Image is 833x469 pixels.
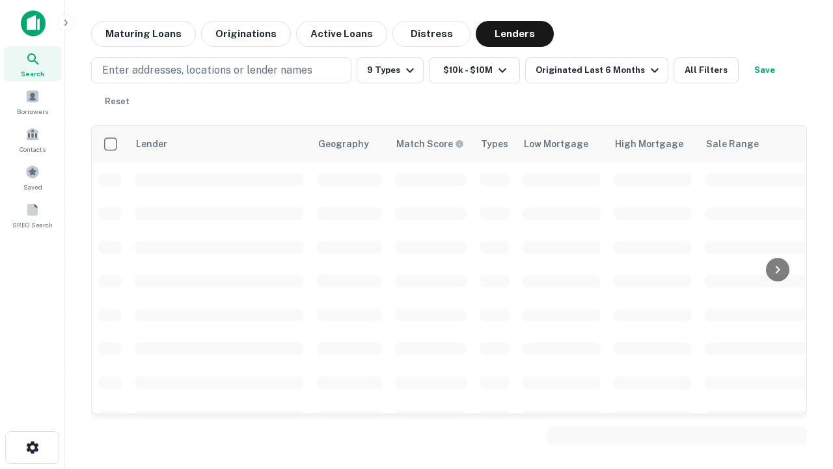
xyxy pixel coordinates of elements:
button: $10k - $10M [429,57,520,83]
div: Lender [136,136,167,152]
h6: Match Score [396,137,461,151]
div: Originated Last 6 Months [536,63,662,78]
p: Enter addresses, locations or lender names [102,63,312,78]
span: Search [21,68,44,79]
img: capitalize-icon.png [21,10,46,36]
span: Borrowers [17,106,48,117]
button: Originated Last 6 Months [525,57,668,83]
button: Lenders [476,21,554,47]
iframe: Chat Widget [768,323,833,386]
th: Low Mortgage [516,126,607,162]
a: Contacts [4,122,61,157]
button: Distress [392,21,471,47]
button: Maturing Loans [91,21,196,47]
button: Active Loans [296,21,387,47]
th: High Mortgage [607,126,698,162]
a: Search [4,46,61,81]
button: All Filters [674,57,739,83]
th: Capitalize uses an advanced AI algorithm to match your search with the best lender. The match sco... [389,126,473,162]
th: Sale Range [698,126,815,162]
div: Types [481,136,508,152]
a: Saved [4,160,61,195]
button: Save your search to get updates of matches that match your search criteria. [744,57,785,83]
th: Lender [128,126,310,162]
th: Types [473,126,516,162]
span: SREO Search [12,220,53,230]
a: Borrowers [4,84,61,119]
div: High Mortgage [615,136,683,152]
span: Contacts [20,144,46,154]
button: Enter addresses, locations or lender names [91,57,351,83]
div: Geography [318,136,369,152]
button: Originations [201,21,291,47]
div: Low Mortgage [524,136,588,152]
button: 9 Types [357,57,424,83]
div: Capitalize uses an advanced AI algorithm to match your search with the best lender. The match sco... [396,137,464,151]
button: Reset [96,89,138,115]
a: SREO Search [4,197,61,233]
span: Saved [23,182,42,192]
div: Sale Range [706,136,759,152]
th: Geography [310,126,389,162]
